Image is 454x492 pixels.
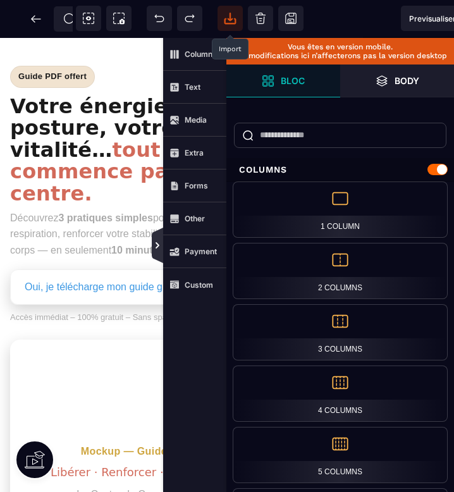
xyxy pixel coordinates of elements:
span: SEO [63,13,76,25]
strong: Custom [185,280,213,290]
div: 3 Columns [233,304,448,360]
p: Découvrez pour libérer votre respiration, renforcer votre stabilité et préserver votre corps — en... [10,172,262,221]
p: Vous êtes en version mobile. [233,42,448,51]
strong: Other [185,214,205,223]
h3: Libérer · Renforcer · Préserver [34,426,238,444]
span: Screenshot [106,6,132,31]
strong: Payment [185,247,217,256]
strong: Media [185,115,207,125]
a: Oui, je télécharge mon guide gratuit [10,231,199,267]
span: tout commence par votre centre. [10,100,247,168]
p: Accès immédiat – 100% gratuit – Sans spam [10,273,262,286]
div: 2 Columns [233,243,448,299]
strong: Forms [185,181,208,190]
strong: 3 pratiques simples [58,175,152,185]
div: Columns [226,158,454,181]
p: Le Centre du Corps — par [PERSON_NAME] [34,448,238,481]
div: 1 Column [233,181,448,238]
div: 5 Columns [233,427,448,483]
div: Mockup — Guide PDF [34,405,238,422]
span: View components [76,6,101,31]
span: Open Layer Manager [340,65,454,97]
div: 4 Columns [233,366,448,422]
strong: Bloc [281,76,305,85]
strong: Text [185,82,200,92]
strong: Columns [185,49,217,59]
h1: Votre énergie, votre posture, votre vitalité… [10,58,262,167]
strong: Extra [185,148,204,157]
p: Les modifications ici n’affecterons pas la version desktop [233,51,448,60]
strong: 10 minutes par jour [111,207,205,218]
strong: Body [395,76,419,85]
span: Open Blocks [226,65,340,97]
span: Guide PDF offert [10,28,95,50]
